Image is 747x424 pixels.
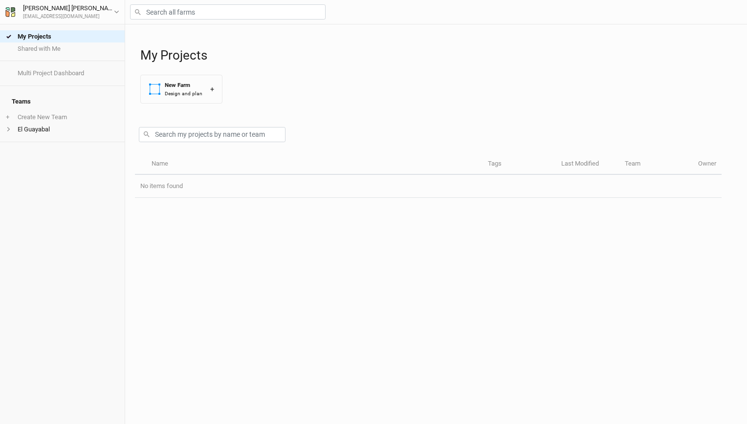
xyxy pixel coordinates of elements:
th: Name [146,154,482,175]
div: Design and plan [165,90,202,97]
div: + [210,84,214,94]
div: New Farm [165,81,202,89]
input: Search my projects by name or team [139,127,286,142]
h4: Teams [6,92,119,111]
button: [PERSON_NAME] [PERSON_NAME][EMAIL_ADDRESS][DOMAIN_NAME] [5,3,120,21]
th: Owner [693,154,722,175]
th: Last Modified [556,154,619,175]
th: Team [619,154,693,175]
h1: My Projects [140,48,737,63]
span: + [6,113,9,121]
th: Tags [483,154,556,175]
div: [EMAIL_ADDRESS][DOMAIN_NAME] [23,13,114,21]
div: [PERSON_NAME] [PERSON_NAME] [23,3,114,13]
button: New FarmDesign and plan+ [140,75,222,104]
td: No items found [135,175,722,198]
input: Search all farms [130,4,326,20]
